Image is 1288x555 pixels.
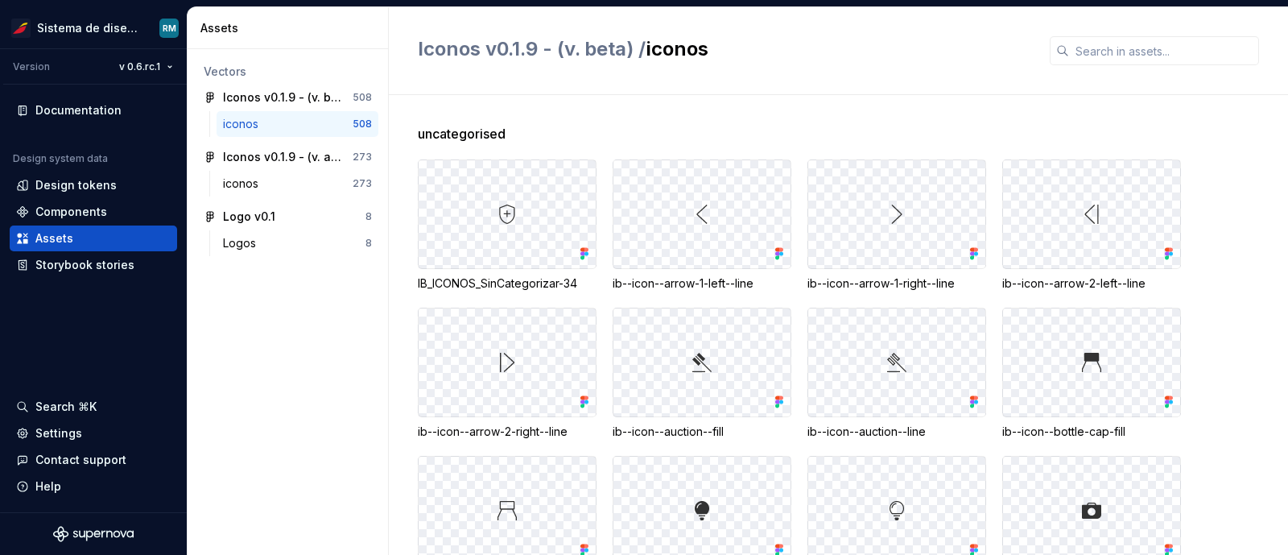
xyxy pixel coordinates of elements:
div: 273 [353,177,372,190]
div: 8 [365,237,372,250]
span: Iconos v0.1.9 - (v. beta) / [418,37,646,60]
span: v 0.6.rc.1 [119,60,160,73]
a: Iconos v0.1.9 - (v. actual)273 [197,144,378,170]
div: ib--icon--bottle-cap-fill [1002,424,1181,440]
a: Logo v0.18 [197,204,378,230]
button: Sistema de diseño IberiaRM [3,10,184,45]
a: Components [10,199,177,225]
div: Help [35,478,61,495]
div: Design tokens [35,177,117,193]
div: Iconos v0.1.9 - (v. beta) [223,89,343,106]
div: IB_ICONOS_SinCategorizar-34 [418,275,597,292]
div: ib--icon--arrow-2-left--line [1002,275,1181,292]
div: Search ⌘K [35,399,97,415]
a: Settings [10,420,177,446]
div: iconos [223,116,265,132]
div: Iconos v0.1.9 - (v. actual) [223,149,343,165]
div: Version [13,60,50,73]
button: v 0.6.rc.1 [112,56,180,78]
a: Storybook stories [10,252,177,278]
span: uncategorised [418,124,506,143]
div: Sistema de diseño Iberia [37,20,140,36]
a: iconos273 [217,171,378,197]
h2: iconos [418,36,1030,62]
a: Iconos v0.1.9 - (v. beta)508 [197,85,378,110]
div: iconos [223,176,265,192]
img: 55604660-494d-44a9-beb2-692398e9940a.png [11,19,31,38]
div: 508 [353,91,372,104]
button: Search ⌘K [10,394,177,420]
div: RM [163,22,176,35]
svg: Supernova Logo [53,526,134,542]
div: Contact support [35,452,126,468]
a: Assets [10,226,177,251]
a: iconos508 [217,111,378,137]
div: Storybook stories [35,257,134,273]
div: ib--icon--auction--line [807,424,986,440]
button: Help [10,474,177,499]
a: Design tokens [10,172,177,198]
div: ib--icon--arrow-2-right--line [418,424,597,440]
div: 8 [365,210,372,223]
div: Documentation [35,102,122,118]
div: Components [35,204,107,220]
div: Assets [35,230,73,246]
div: ib--icon--auction--fill [613,424,791,440]
div: Settings [35,425,82,441]
div: Logos [223,235,262,251]
div: ib--icon--arrow-1-right--line [807,275,986,292]
div: Logo v0.1 [223,209,275,225]
div: 273 [353,151,372,164]
div: Assets [200,20,382,36]
a: Documentation [10,97,177,123]
div: 508 [353,118,372,130]
div: Design system data [13,152,108,165]
div: ib--icon--arrow-1-left--line [613,275,791,292]
a: Logos8 [217,230,378,256]
button: Contact support [10,447,177,473]
div: Vectors [204,64,372,80]
input: Search in assets... [1069,36,1259,65]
